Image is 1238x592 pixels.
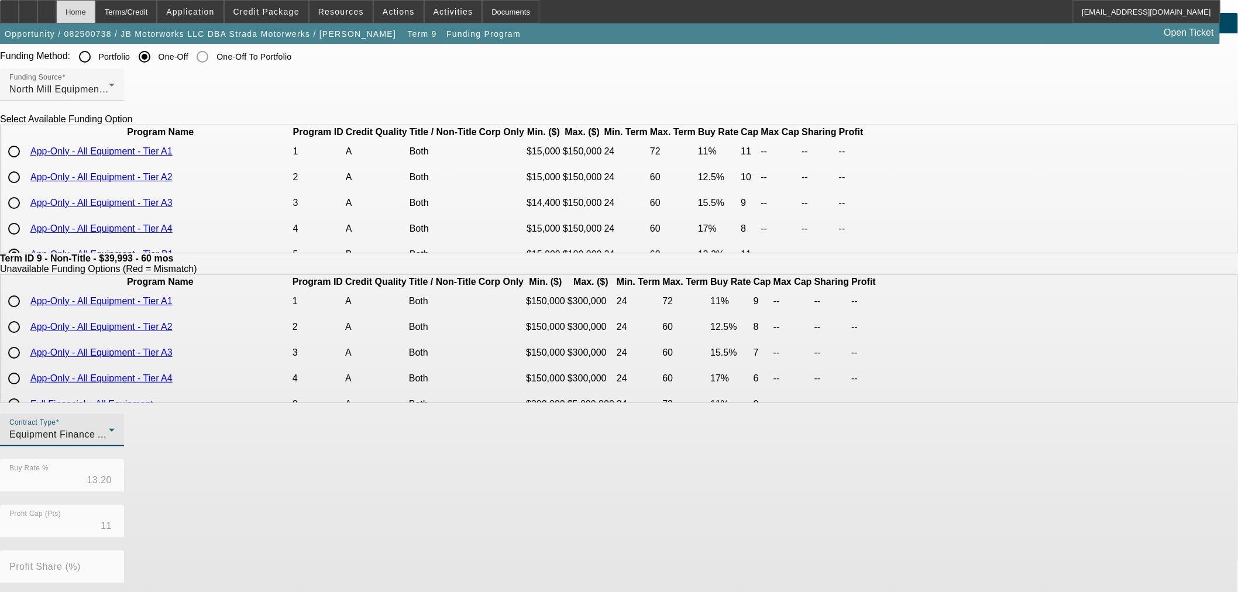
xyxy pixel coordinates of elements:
th: Buy Rate [710,276,751,288]
td: 13.2% [697,242,739,267]
td: $14,400 [526,191,561,215]
th: Max. Term [662,276,709,288]
span: Funding Program [446,29,521,39]
button: Funding Program [443,23,524,44]
th: Credit Quality [345,126,408,138]
td: -- [838,216,864,241]
td: -- [773,289,813,314]
td: A [345,191,408,215]
mat-label: Funding Source [9,74,62,81]
td: 11% [710,392,751,417]
span: Resources [318,7,364,16]
td: 24 [616,392,661,417]
td: -- [851,366,876,391]
td: 24 [616,289,661,314]
th: Corp Only [478,276,524,288]
th: Sharing [814,276,850,288]
th: Program Name [30,126,291,138]
th: Max. Term [649,126,696,138]
td: 1 [293,139,344,164]
th: Cap [753,276,772,288]
th: Sharing [801,126,837,138]
td: $300,000 [567,340,615,365]
td: 60 [662,340,709,365]
td: $150,000 [525,340,566,365]
td: -- [838,165,864,190]
td: 10 [740,165,759,190]
td: Both [408,289,477,314]
button: Actions [374,1,424,23]
td: Both [409,139,477,164]
td: A [345,139,408,164]
td: $150,000 [562,139,603,164]
td: A [345,340,407,365]
td: 24 [604,165,648,190]
th: Min. Term [604,126,648,138]
mat-label: Profit Share (%) [9,562,81,572]
label: One-Off [156,51,188,63]
td: -- [851,315,876,339]
td: -- [761,216,800,241]
td: 60 [662,366,709,391]
td: $15,000 [526,242,561,267]
td: A [345,315,407,339]
td: 11% [697,139,739,164]
td: 24 [604,139,648,164]
td: 4 [293,216,344,241]
span: Activities [434,7,473,16]
mat-label: Buy Rate % [9,464,49,472]
button: Term 9 [404,23,441,44]
th: Max Cap [761,126,800,138]
td: 7 [753,340,772,365]
a: App-Only - All Equipment - Tier A2 [30,172,173,182]
a: App-Only - All Equipment - Tier A1 [30,146,173,156]
td: -- [801,242,837,267]
a: Full Financial – All Equipment [30,399,153,409]
td: -- [773,392,813,417]
span: Application [166,7,214,16]
th: Program ID [293,126,344,138]
td: 6 [753,366,772,391]
mat-label: Contract Type [9,419,56,426]
td: -- [761,165,800,190]
td: 60 [662,315,709,339]
td: 24 [604,191,648,215]
td: 9 [753,392,772,417]
span: Actions [383,7,415,16]
td: -- [814,366,850,391]
td: B [345,242,408,267]
td: 72 [649,139,696,164]
th: Credit Quality [345,276,407,288]
th: Max. ($) [567,276,615,288]
button: Activities [425,1,482,23]
td: 3 [292,340,343,365]
span: Term 9 [408,29,437,39]
td: 5 [293,242,344,267]
td: Both [409,165,477,190]
td: 17% [697,216,739,241]
td: 24 [616,340,661,365]
th: Min. Term [616,276,661,288]
td: -- [851,392,876,417]
td: 60 [649,242,696,267]
td: $150,000 [562,165,603,190]
td: 15.5% [710,340,751,365]
td: -- [773,340,813,365]
td: 24 [604,242,648,267]
a: App-Only - All Equipment - Tier A3 [30,198,173,208]
td: $15,000 [526,165,561,190]
a: App-Only - All Equipment - Tier A4 [30,223,173,233]
th: Min. ($) [525,276,566,288]
td: 4 [292,366,343,391]
td: A [345,392,407,417]
td: -- [814,315,850,339]
button: Application [157,1,223,23]
th: Profit [838,126,864,138]
td: 2 [292,315,343,339]
td: -- [761,242,800,267]
span: Red = Mismatch [126,264,194,274]
td: -- [801,216,837,241]
td: 60 [649,216,696,241]
th: Cap [740,126,759,138]
td: 3 [293,191,344,215]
